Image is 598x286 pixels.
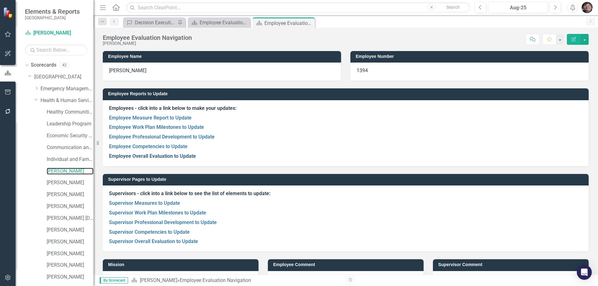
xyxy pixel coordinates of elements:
div: Employee Evaluation Navigation [264,19,313,27]
div: Employee Evaluation Navigation [180,277,251,283]
a: Health & Human Services Department [40,97,93,104]
a: [PERSON_NAME] [47,238,93,246]
div: [PERSON_NAME] [103,41,192,46]
a: Employee Competencies to Update [109,143,187,149]
button: Aug-25 [488,2,548,13]
a: Healthy Communities Program [47,109,93,116]
a: Supervisor Work Plan Milestones to Update [109,210,206,216]
a: [PERSON_NAME] [47,250,93,257]
a: Economic Security Program [47,132,93,139]
p: [PERSON_NAME] [109,67,335,74]
a: Supervisor Professional Development to Update [109,219,217,225]
a: Scorecards [31,62,56,69]
h3: Employee Comment [273,262,420,267]
a: Supervisor Measures to Update [109,200,180,206]
a: [PERSON_NAME] [47,168,93,175]
a: [GEOGRAPHIC_DATA] [34,73,93,81]
a: Employee Professional Development to Update [109,134,215,140]
a: [PERSON_NAME] [140,277,177,283]
a: Individual and Family Health Program [47,156,93,163]
a: Supervisor Overall Evaluation to Update [109,238,198,244]
h3: Supervisor Pages to Update [108,177,586,182]
input: Search ClearPoint... [126,2,470,13]
img: ClearPoint Strategy [3,7,14,18]
div: 42 [59,63,69,68]
h3: Employee Reports to Update [108,91,586,96]
span: By Scorecard [100,277,128,284]
a: [PERSON_NAME] [47,191,93,198]
div: Decision Execution [135,19,176,26]
span: Elements & Reports [25,8,80,15]
strong: Employees - click into a link below to make your updates: [109,105,236,111]
small: [GEOGRAPHIC_DATA] [25,15,80,20]
span: Search [446,5,460,10]
div: Open Intercom Messenger [577,265,592,280]
h3: Mission [108,262,255,267]
a: [PERSON_NAME] [47,203,93,210]
a: Employee Evaluation Navigation [189,19,249,26]
a: [PERSON_NAME] [DATE] [47,215,93,222]
input: Search Below... [25,45,87,55]
a: Communication and Coordination Program [47,144,93,151]
h3: Employee Number [356,54,586,59]
a: Leadership Program [47,120,93,128]
div: Employee Evaluation Navigation [200,19,249,26]
button: Search [437,3,468,12]
span: 1394 [357,68,368,73]
div: Employee Evaluation Navigation [103,34,192,41]
a: [PERSON_NAME] [47,227,93,234]
a: Supervisor Competencies to Update [109,229,190,235]
a: Employee Work Plan Milestones to Update [109,124,204,130]
a: Emergency Management Department [40,85,93,92]
h3: Supervisor Comment [438,262,586,267]
a: [PERSON_NAME] [47,179,93,186]
a: [PERSON_NAME] [47,274,93,281]
div: » [131,277,341,284]
a: [PERSON_NAME] [47,262,93,269]
h3: Employee Name [108,54,338,59]
a: Employee Overall Evaluation to Update [109,153,196,159]
a: Decision Execution [125,19,176,26]
a: Employee Measure Report to Update [109,115,192,121]
img: Joni Reynolds [581,2,593,13]
a: [PERSON_NAME] [25,30,87,37]
div: Aug-25 [490,4,546,12]
strong: Supervisors - click into a link below to see the list of elements to update: [109,190,270,196]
